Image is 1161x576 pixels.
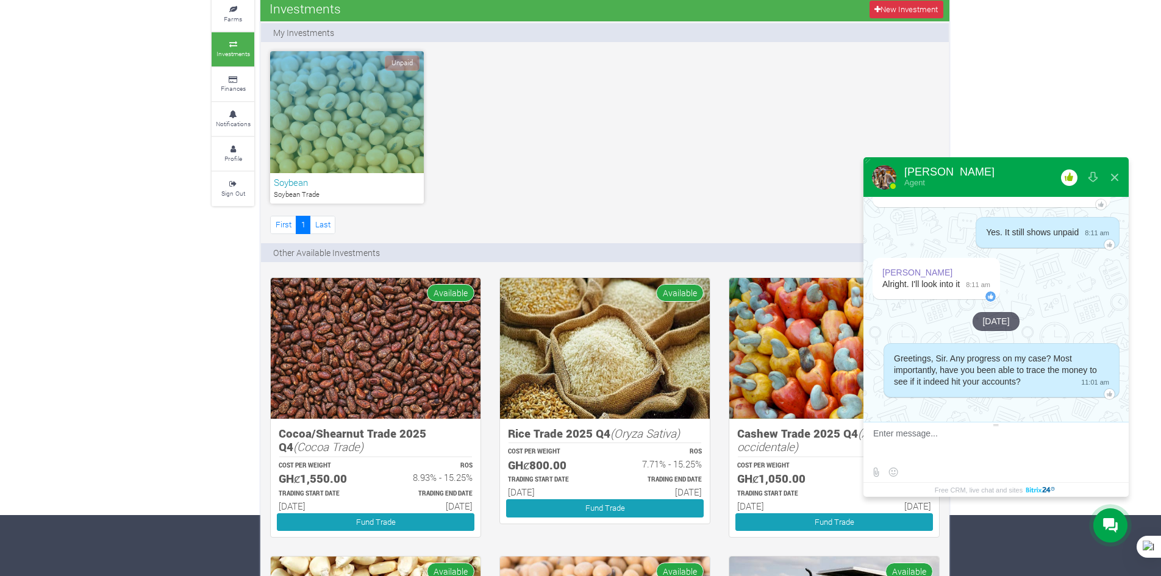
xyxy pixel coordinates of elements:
a: Sign Out [212,172,254,205]
h5: GHȼ1,550.00 [279,472,365,486]
a: Unpaid Soybean Soybean Trade [270,51,424,204]
button: Rate our service [1058,163,1080,192]
p: Estimated Trading Start Date [279,489,365,499]
p: COST PER WEIGHT [279,461,365,471]
span: 8:11 am [1079,227,1109,238]
small: Finances [221,84,246,93]
h5: GHȼ800.00 [508,458,594,472]
small: Profile [224,154,242,163]
p: Estimated Trading Start Date [737,489,823,499]
a: Fund Trade [506,499,704,517]
div: [PERSON_NAME] [904,166,995,177]
h6: [DATE] [616,486,702,497]
h5: Cocoa/Shearnut Trade 2025 Q4 [279,427,473,454]
label: Send file [868,464,884,480]
button: Close widget [1104,163,1126,192]
i: (Oryza Sativa) [610,425,680,441]
p: COST PER WEIGHT [508,447,594,457]
span: Free CRM, live chat and sites [935,483,1023,497]
h6: 8.09% - 15.28% [845,472,931,483]
small: Sign Out [221,189,245,197]
h6: [DATE] [737,500,823,511]
a: Last [310,216,335,233]
p: Soybean Trade [274,190,420,200]
p: Estimated Trading End Date [845,489,931,499]
a: Investments [212,32,254,66]
p: Estimated Trading End Date [616,475,702,485]
nav: Page Navigation [270,216,335,233]
h5: GHȼ1,050.00 [737,472,823,486]
small: Investments [216,49,250,58]
span: Alright. I'll look into it [882,279,960,289]
button: Download conversation history [1082,163,1104,192]
h6: [DATE] [845,500,931,511]
a: Free CRM, live chat and sites [935,483,1057,497]
small: Farms [224,15,242,23]
span: Yes. It still shows unpaid [986,227,1079,237]
h6: [DATE] [508,486,594,497]
p: Estimated Trading End Date [387,489,473,499]
div: Agent [904,177,995,188]
p: Estimated Trading Start Date [508,475,594,485]
h6: 8.93% - 15.25% [387,472,473,483]
a: Fund Trade [735,513,933,531]
a: Notifications [212,102,254,136]
a: Fund Trade [277,513,474,531]
span: Available [656,284,704,302]
h6: [DATE] [279,500,365,511]
small: Notifications [216,119,251,128]
i: (Cocoa Trade) [293,439,363,454]
div: [PERSON_NAME] [882,267,952,279]
span: 11:01 am [1075,376,1109,388]
i: (Anacardium occidentale) [737,425,922,455]
span: 8:11 am [960,279,990,290]
img: growforme image [500,278,710,419]
img: growforme image [271,278,480,419]
span: Greetings, Sir. Any progress on my case? Most importantly, have you been able to trace the money ... [894,354,1097,386]
p: COST PER WEIGHT [737,461,823,471]
h5: Rice Trade 2025 Q4 [508,427,702,441]
span: Unpaid [385,55,420,71]
p: ROS [616,447,702,457]
a: New Investment [870,1,943,18]
p: ROS [845,461,931,471]
p: My Investments [273,26,334,39]
a: Profile [212,137,254,171]
a: Finances [212,68,254,101]
div: [DATE] [973,312,1019,331]
button: Select emoticon [885,464,901,480]
img: growforme image [729,278,939,419]
span: Available [427,284,474,302]
h6: Soybean [274,177,420,188]
h5: Cashew Trade 2025 Q4 [737,427,931,454]
p: Other Available Investments [273,246,380,259]
a: 1 [296,216,310,233]
h6: [DATE] [387,500,473,511]
a: First [270,216,296,233]
p: ROS [387,461,473,471]
h6: 7.71% - 15.25% [616,458,702,469]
